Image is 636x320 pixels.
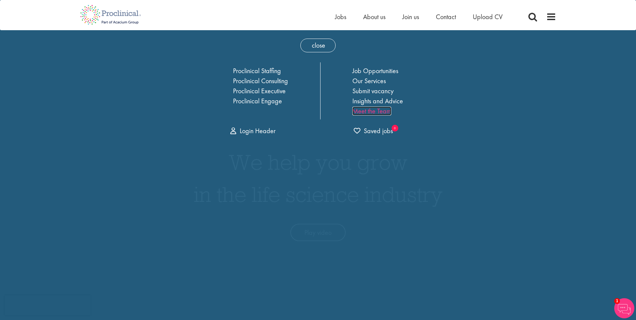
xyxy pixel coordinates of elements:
span: 1 [614,298,620,304]
a: Job Opportunities [352,66,398,75]
a: Insights and Advice [352,97,403,105]
sub: 0 [392,125,398,131]
a: Join us [402,12,419,21]
a: 0 jobs in shortlist [354,126,393,136]
a: Proclinical Staffing [233,66,281,75]
a: Contact [436,12,456,21]
span: close [300,39,336,52]
a: About us [363,12,386,21]
a: Jobs [335,12,346,21]
a: Proclinical Executive [233,87,286,95]
img: Chatbot [614,298,634,318]
a: Proclinical Consulting [233,76,288,85]
a: Meet the Team [352,107,391,115]
a: Upload CV [473,12,503,21]
a: Submit vacancy [352,87,394,95]
a: Login Header [230,126,276,135]
span: Saved jobs [354,126,393,135]
a: Our Services [352,76,386,85]
a: Proclinical Engage [233,97,282,105]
